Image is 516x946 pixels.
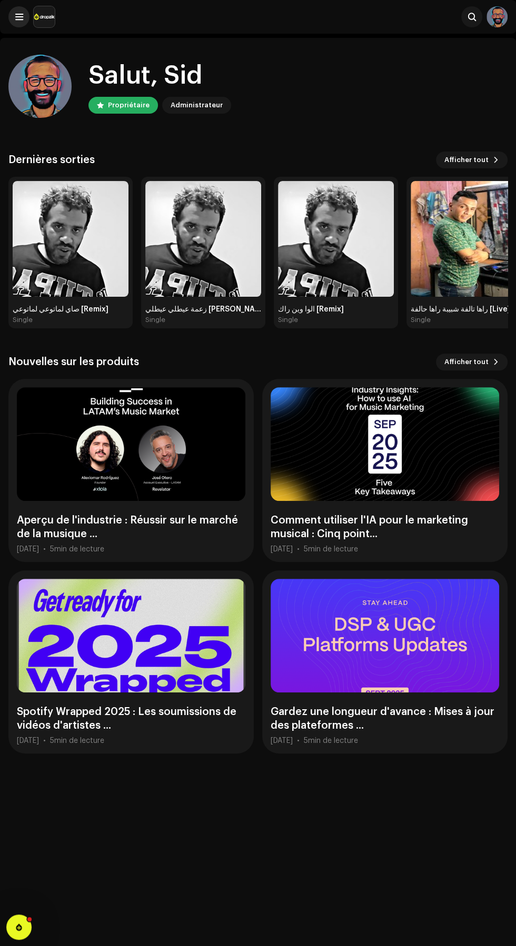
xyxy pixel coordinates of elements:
iframe: Intercom live chat [6,914,32,940]
div: 5 [50,737,104,745]
div: Single [411,316,431,324]
div: Single [278,316,298,324]
div: Aperçu de l'industrie : Réussir sur le marché de la musique ... [17,514,245,541]
span: min de lecture [308,546,358,553]
img: 1d2cc4d1-15ee-43a2-bf97-dbb003f6dbc4 [13,181,128,297]
img: 6b198820-6d9f-4d8e-bd7e-78ab9e57ca24 [34,6,55,27]
button: Afficher tout [436,354,508,370]
span: Afficher tout [444,351,489,373]
div: • [297,545,300,553]
div: زعمة عيطلي عيطلي [PERSON_NAME] [Remix] [145,305,261,314]
span: Afficher tout [444,149,489,170]
div: Salut, Sid [88,59,231,93]
div: Gardez une longueur d'avance : Mises à jour des plateformes ... [271,705,499,732]
div: Spotify Wrapped 2025 : Les soumissions de vidéos d'artistes ... [17,705,245,732]
img: 03341925-ce11-40c4-8a8c-edf1b1aea968 [278,181,394,297]
div: Comment utiliser l'IA pour le marketing musical : Cinq point... [271,514,499,541]
h3: Nouvelles sur les produits [8,354,139,370]
div: 5 [304,545,358,553]
span: min de lecture [54,737,104,744]
div: 5 [50,545,104,553]
div: Propriétaire [108,99,150,112]
img: d4daa476-e117-4de8-b19f-5f62e856cfe7 [487,6,508,27]
div: [DATE] [17,737,39,745]
div: [DATE] [17,545,39,553]
div: الوا وين راك [Remix] [278,305,394,314]
div: Administrateur [171,99,223,112]
div: • [43,737,46,745]
span: min de lecture [54,546,104,553]
button: Afficher tout [436,152,508,168]
div: • [297,737,300,745]
img: d4daa476-e117-4de8-b19f-5f62e856cfe7 [8,55,72,118]
img: 1ddfa1d8-a066-4c86-ac7d-e7d42f91109a [145,181,261,297]
div: [DATE] [271,737,293,745]
div: صاي لماتوعي لماتوعي [Remix] [13,305,128,314]
div: [DATE] [271,545,293,553]
div: Single [13,316,33,324]
div: • [43,545,46,553]
div: 5 [304,737,358,745]
h3: Dernières sorties [8,152,95,168]
div: Single [145,316,165,324]
span: min de lecture [308,737,358,744]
